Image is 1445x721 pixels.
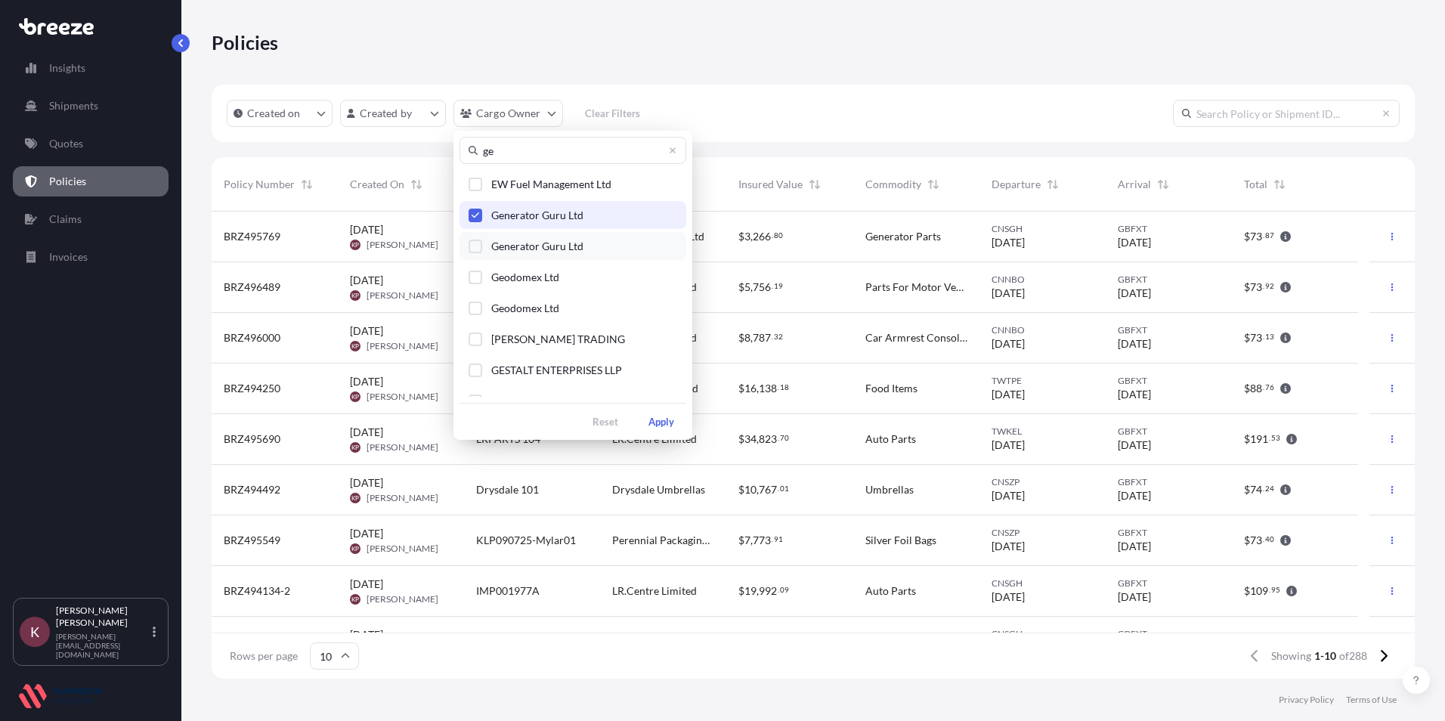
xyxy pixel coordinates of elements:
button: [PERSON_NAME] TRADING [459,325,686,353]
span: EW Fuel Management Ltd [491,177,611,192]
button: Apply [636,410,686,434]
p: Reset [593,414,618,429]
button: Geodomex Ltd [459,294,686,322]
button: Reset [580,410,630,434]
button: Generator Guru Ltd [459,232,686,260]
button: GESTALT ENTERPRISES LLP [459,356,686,384]
p: Apply [648,414,674,429]
button: Leeds Tool & Gauge Co LTD [459,387,686,415]
span: GESTALT ENTERPRISES LLP [491,363,622,378]
span: Generator Guru Ltd [491,239,583,254]
button: Generator Guru Ltd [459,201,686,229]
div: Select Option [459,170,686,397]
div: cargoOwner Filter options [453,131,692,440]
button: Geodomex Ltd [459,263,686,291]
span: Geodomex Ltd [491,270,559,285]
span: Leeds Tool & Gauge Co LTD [491,394,619,409]
span: Generator Guru Ltd [491,208,583,223]
input: Search cargo owner [459,137,686,164]
span: [PERSON_NAME] TRADING [491,332,625,347]
button: EW Fuel Management Ltd [459,170,686,198]
span: Geodomex Ltd [491,301,559,316]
